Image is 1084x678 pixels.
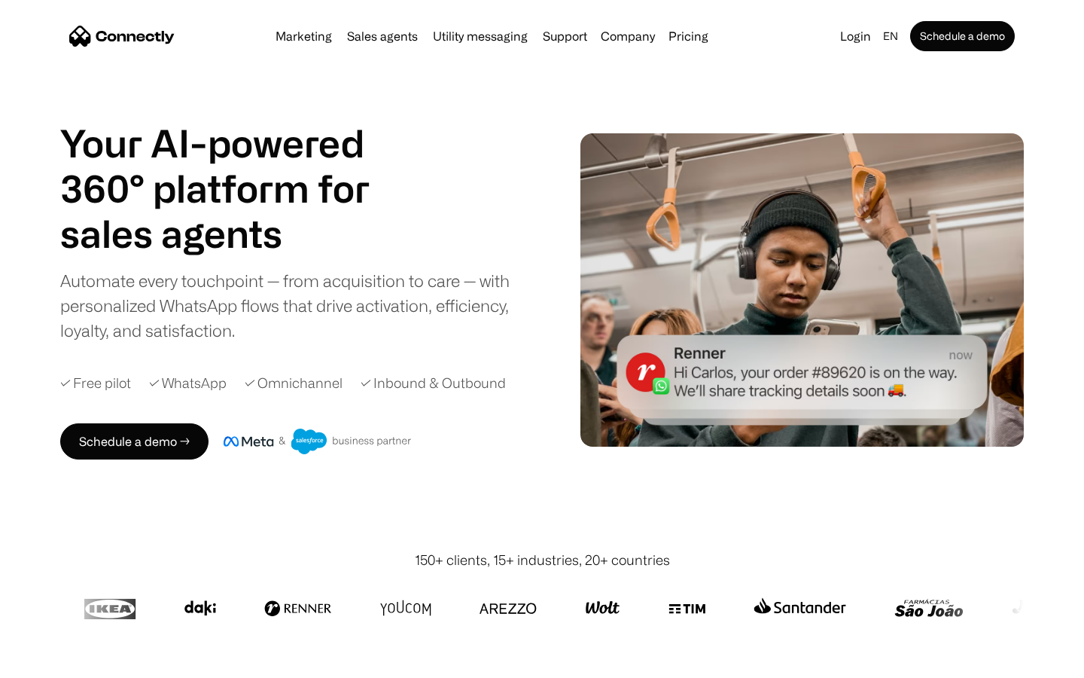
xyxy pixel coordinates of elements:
[60,423,209,460] a: Schedule a demo →
[361,373,506,393] div: ✓ Inbound & Outbound
[601,26,655,47] div: Company
[662,30,714,42] a: Pricing
[149,373,227,393] div: ✓ WhatsApp
[15,650,90,673] aside: Language selected: English
[224,429,412,454] img: Meta and Salesforce business partner badge.
[60,268,534,343] div: Automate every touchpoint — from acquisition to care — with personalized WhatsApp flows that driv...
[537,30,593,42] a: Support
[883,26,898,47] div: en
[60,373,131,393] div: ✓ Free pilot
[415,550,670,570] div: 150+ clients, 15+ industries, 20+ countries
[834,26,877,47] a: Login
[427,30,534,42] a: Utility messaging
[341,30,424,42] a: Sales agents
[245,373,343,393] div: ✓ Omnichannel
[60,121,406,211] h1: Your AI-powered 360° platform for
[60,211,406,256] h1: sales agents
[910,21,1015,51] a: Schedule a demo
[269,30,338,42] a: Marketing
[30,652,90,673] ul: Language list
